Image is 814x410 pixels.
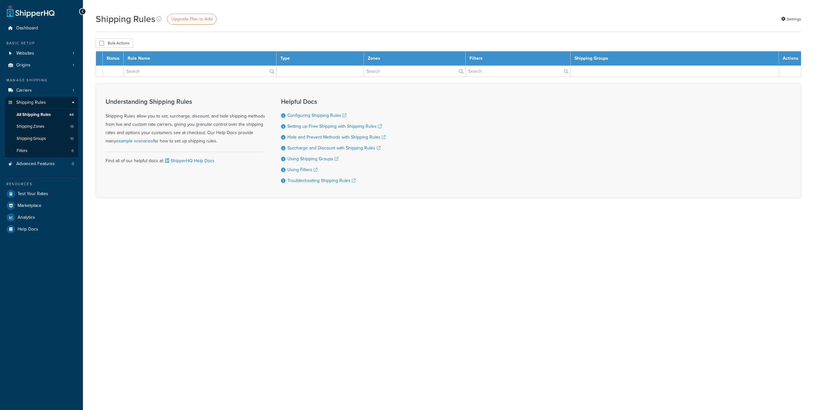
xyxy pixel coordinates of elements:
a: Origins 1 [5,59,78,71]
a: Advanced Features 0 [5,158,78,170]
li: Filters [5,145,78,157]
th: Rule Name [124,51,277,66]
span: Test Your Rates [18,191,48,197]
th: Actions [779,51,801,66]
a: Analytics [5,212,78,223]
li: Shipping Rules [5,97,78,157]
button: Bulk Actions [96,38,133,48]
a: Shipping Groups 10 [5,133,78,145]
th: Shipping Groups [570,51,779,66]
span: Websites [16,51,34,56]
a: Settings [781,15,801,24]
span: Shipping Groups [17,136,46,141]
span: Help Docs [18,227,38,232]
input: Search [364,66,465,77]
span: Carriers [16,88,32,93]
li: All Shipping Rules [5,109,78,121]
a: Surcharge and Discount with Shipping Rules [287,145,381,151]
span: Marketplace [18,203,41,209]
a: Test Your Rates [5,188,78,200]
div: Find all of our helpful docs at: [106,152,265,165]
li: Carriers [5,85,78,96]
h3: Understanding Shipping Rules [106,98,265,105]
span: 1 [73,88,74,93]
div: Basic Setup [5,41,78,46]
span: Upgrade Plan to Add [171,16,212,22]
span: Shipping Rules [16,100,46,105]
a: Troubleshooting Shipping Rules [287,177,356,184]
li: Origins [5,59,78,71]
span: 18 [70,124,74,129]
div: Shipping Rules allow you to set, surcharge, discount, and hide shipping methods from live and cus... [106,98,265,145]
th: Filters [465,51,570,66]
li: Shipping Zones [5,121,78,133]
a: Using Filters [287,166,317,173]
span: Filters [17,148,27,154]
span: Origins [16,63,31,68]
a: Upgrade Plan to Add [167,14,217,25]
a: Hide and Prevent Methods with Shipping Rules [287,134,386,140]
span: Advanced Features [16,161,55,167]
h1: Shipping Rules [96,13,155,25]
th: Status [103,51,124,66]
th: Zones [364,51,465,66]
a: ShipperHQ Help Docs [164,157,215,164]
a: Shipping Zones 18 [5,121,78,133]
span: All Shipping Rules [17,112,51,118]
li: Advanced Features [5,158,78,170]
span: Analytics [18,215,35,220]
a: Websites 1 [5,48,78,59]
span: 1 [73,51,74,56]
a: Setting up Free Shipping with Shipping Rules [287,123,382,130]
span: 0 [72,161,74,167]
a: All Shipping Rules 44 [5,109,78,121]
a: Help Docs [5,224,78,235]
span: Shipping Zones [17,124,44,129]
div: Resources [5,181,78,187]
span: 6 [71,148,74,154]
a: Marketplace [5,200,78,211]
a: ShipperHQ Home [7,5,55,18]
li: Shipping Groups [5,133,78,145]
a: Using Shipping Groups [287,156,338,162]
h3: Helpful Docs [281,98,386,105]
span: Dashboard [16,26,38,31]
input: Search [124,66,276,77]
a: Shipping Rules [5,97,78,109]
input: Search [466,66,570,77]
span: 1 [73,63,74,68]
a: Configuring Shipping Rules [287,112,346,119]
li: Websites [5,48,78,59]
a: example scenarios [116,138,153,144]
a: Carriers 1 [5,85,78,96]
a: Dashboard [5,22,78,34]
th: Type [276,51,364,66]
span: 10 [70,136,74,141]
span: 44 [69,112,74,118]
div: Manage Shipping [5,78,78,83]
a: Filters 6 [5,145,78,157]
